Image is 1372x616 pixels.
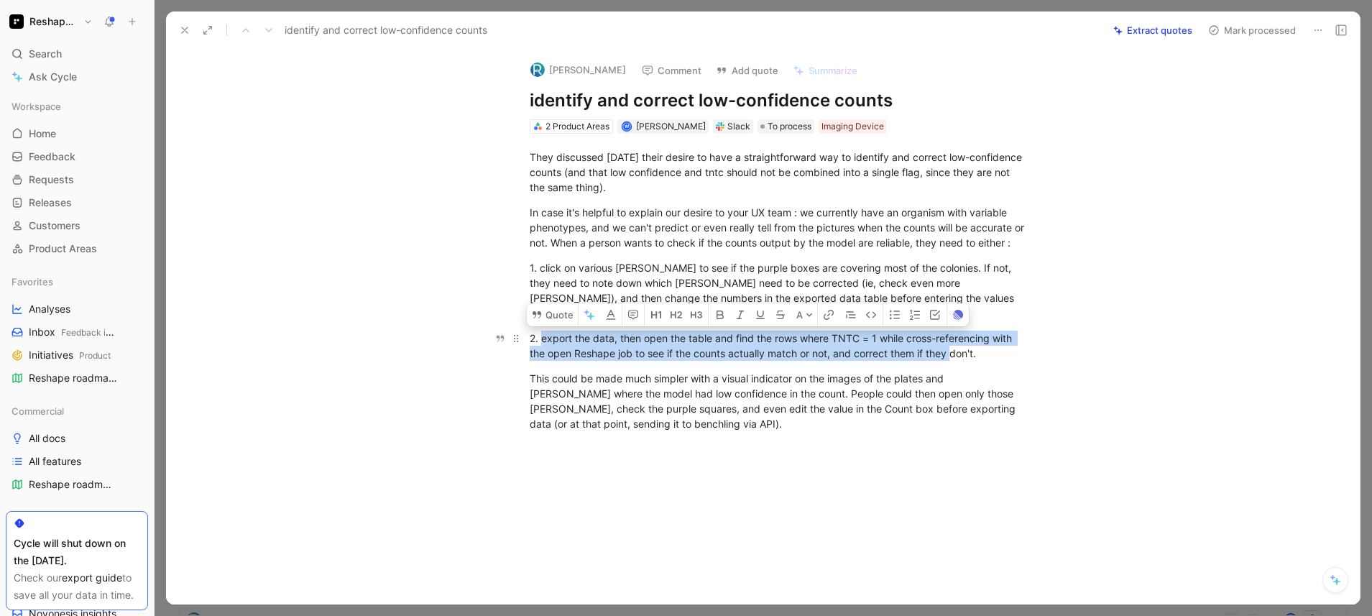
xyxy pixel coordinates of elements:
a: InitiativesProduct [6,344,148,366]
div: 1. click on various [PERSON_NAME] to see if the purple boxes are covering most of the colonies. I... [530,260,1027,321]
div: They discussed [DATE] their desire to have a straightforward way to identify and correct low-conf... [530,150,1027,195]
span: Product [79,350,111,361]
div: Imaging Device [821,119,884,134]
a: InboxFeedback inboxes [6,321,148,343]
span: Commercial [11,404,64,418]
div: To process [758,119,814,134]
div: In case it's helpful to explain our desire to your UX team : we currently have an organism with v... [530,205,1027,250]
a: Customers [6,215,148,236]
div: Search [6,43,148,65]
span: Home [29,127,56,141]
span: To process [768,119,811,134]
span: identify and correct low-confidence counts [285,22,487,39]
button: Reshape PlatformReshape Platform [6,12,96,32]
span: Feedback [29,150,75,164]
a: Analyses [6,298,148,320]
h1: Reshape Platform [29,15,78,28]
a: Releases [6,192,148,213]
button: Comment [635,60,708,81]
span: Summarize [809,64,857,77]
button: logo[PERSON_NAME] [524,59,632,81]
span: [PERSON_NAME] [636,121,706,132]
a: Product Areas [6,238,148,259]
span: All docs [29,431,65,446]
span: Requests [29,173,74,187]
img: Reshape Platform [9,14,24,29]
span: Customers [29,219,80,233]
div: Favorites [6,271,148,293]
span: Reshape roadmap [29,477,112,492]
div: Cycle will shut down on the [DATE]. [14,535,140,569]
a: All docs [6,428,148,449]
a: Reshape roadmap [6,474,148,495]
button: Add quote [709,60,785,81]
span: Search [29,45,62,63]
h1: identify and correct low-confidence counts [530,89,1027,112]
div: Slack [727,119,750,134]
div: Check our to save all your data in time. [14,569,140,604]
span: Ask Cycle [29,68,77,86]
a: Home [6,123,148,144]
span: Product Areas [29,242,97,256]
span: All features [29,454,81,469]
span: Inbox [29,325,116,340]
a: Reshape roadmapCommercial [6,367,148,389]
button: Mark processed [1202,20,1302,40]
div: Commercial [6,400,148,422]
span: Reshape roadmap [29,371,121,386]
a: Ask Cycle [6,66,148,88]
div: Elephant feedback boards [6,507,148,528]
div: This could be made much simpler with a visual indicator on the images of the plates and [PERSON_N... [530,371,1027,431]
div: 2 Product Areas [545,119,609,134]
div: CommercialAll docsAll featuresReshape roadmap [6,400,148,495]
div: Workspace [6,96,148,117]
div: W [623,123,631,131]
span: Favorites [11,275,53,289]
a: All features [6,451,148,472]
a: Requests [6,169,148,190]
span: Analyses [29,302,70,316]
button: Summarize [786,60,864,81]
span: Releases [29,196,72,210]
button: Extract quotes [1107,20,1199,40]
div: 2. export the data, then open the table and find the rows where TNTC = 1 while cross-referencing ... [530,331,1027,361]
a: export guide [62,571,122,584]
img: logo [530,63,545,77]
span: Workspace [11,99,61,114]
span: Feedback inboxes [61,327,134,338]
span: Initiatives [29,348,111,363]
a: Feedback [6,146,148,167]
